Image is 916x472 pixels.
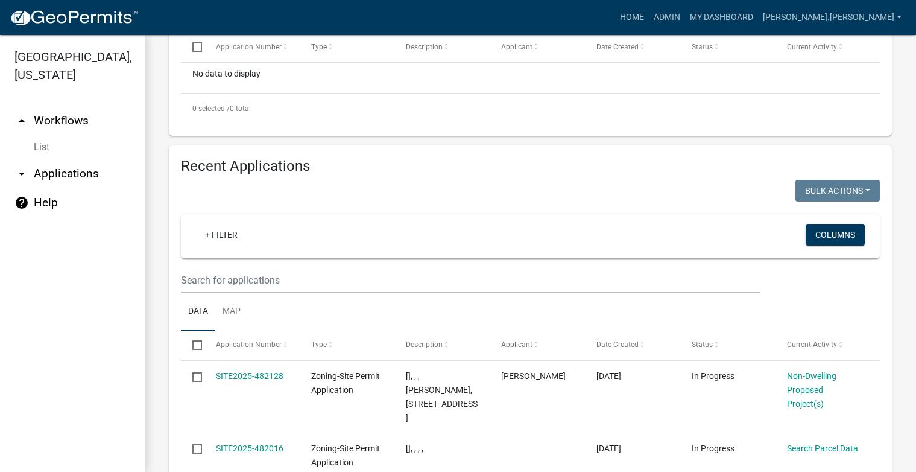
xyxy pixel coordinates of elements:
[406,371,478,422] span: [], , , CLARENCE BARKER, 17718 CO HWY 6
[685,6,758,29] a: My Dashboard
[649,6,685,29] a: Admin
[181,158,880,175] h4: Recent Applications
[14,167,29,181] i: arrow_drop_down
[585,33,680,62] datatable-header-cell: Date Created
[406,444,423,453] span: [], , , ,
[394,33,490,62] datatable-header-cell: Description
[692,444,734,453] span: In Progress
[299,33,394,62] datatable-header-cell: Type
[204,33,299,62] datatable-header-cell: Application Number
[787,371,836,409] a: Non-Dwelling Proposed Project(s)
[692,43,713,51] span: Status
[216,43,282,51] span: Application Number
[14,113,29,128] i: arrow_drop_up
[787,43,837,51] span: Current Activity
[216,340,282,349] span: Application Number
[311,371,380,395] span: Zoning-Site Permit Application
[692,340,713,349] span: Status
[181,63,880,93] div: No data to display
[406,43,443,51] span: Description
[406,340,443,349] span: Description
[192,104,230,113] span: 0 selected /
[775,331,871,360] datatable-header-cell: Current Activity
[585,331,680,360] datatable-header-cell: Date Created
[596,371,621,381] span: 09/22/2025
[311,340,327,349] span: Type
[787,340,837,349] span: Current Activity
[680,33,775,62] datatable-header-cell: Status
[501,43,532,51] span: Applicant
[14,196,29,210] i: help
[181,33,204,62] datatable-header-cell: Select
[501,371,566,381] span: Clarence Barker
[216,444,283,453] a: SITE2025-482016
[394,331,490,360] datatable-header-cell: Description
[680,331,775,360] datatable-header-cell: Status
[596,43,639,51] span: Date Created
[215,293,248,331] a: Map
[299,331,394,360] datatable-header-cell: Type
[501,340,532,349] span: Applicant
[195,224,247,246] a: + Filter
[490,33,585,62] datatable-header-cell: Applicant
[775,33,871,62] datatable-header-cell: Current Activity
[596,444,621,453] span: 09/22/2025
[692,371,734,381] span: In Progress
[787,444,858,453] a: Search Parcel Data
[181,293,215,331] a: Data
[181,331,204,360] datatable-header-cell: Select
[596,340,639,349] span: Date Created
[490,331,585,360] datatable-header-cell: Applicant
[311,444,380,467] span: Zoning-Site Permit Application
[806,224,865,246] button: Columns
[615,6,649,29] a: Home
[181,268,760,293] input: Search for applications
[216,371,283,381] a: SITE2025-482128
[311,43,327,51] span: Type
[795,180,880,202] button: Bulk Actions
[204,331,299,360] datatable-header-cell: Application Number
[758,6,906,29] a: [PERSON_NAME].[PERSON_NAME]
[181,94,880,124] div: 0 total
